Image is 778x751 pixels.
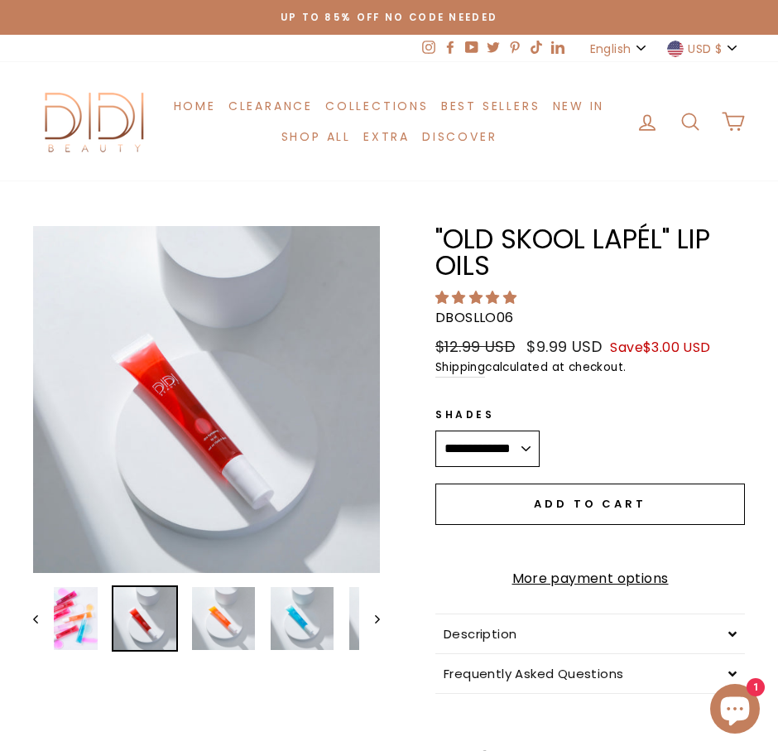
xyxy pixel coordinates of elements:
span: English [590,40,631,58]
a: Best Sellers [435,90,546,121]
img: "Old Skool Lapél" Lip Oils [35,587,98,650]
img: "Old Skool Lapél" Lip Oils [192,587,255,650]
small: calculated at checkout. [435,359,745,378]
span: Save [610,338,710,357]
a: Shipping [435,359,485,378]
img: "Old Skool Lapél" Lip Oils [271,587,334,650]
a: Extra [358,122,416,152]
span: Description [444,625,516,643]
span: USD $ [688,40,722,58]
button: Add to cart [435,484,745,525]
a: Shop All [275,122,357,152]
span: Add to cart [534,496,646,512]
a: Home [167,90,222,121]
button: Next [359,585,380,652]
inbox-online-store-chat: Shopify online store chat [705,684,765,738]
a: More payment options [435,568,745,590]
span: Frequently Asked Questions [444,665,623,682]
span: Up to 85% off NO CODE NEEDED [281,11,498,24]
img: "Old Skool Lapél" Lip Oils [349,587,412,650]
a: New in [546,90,611,121]
span: $3.00 USD [643,338,711,357]
span: $9.99 USD [526,336,602,357]
a: Discover [416,122,503,152]
ul: Primary [157,90,621,152]
a: Collections [319,90,435,121]
h1: "Old Skool Lapél" Lip Oils [435,226,745,280]
p: DBOSLLO06 [435,307,745,329]
button: English [585,35,654,62]
img: "Old Skool Lapél" Lip Oils [113,587,176,650]
a: Clearance [222,90,319,121]
button: USD $ [662,35,745,62]
label: Shades [435,407,540,422]
span: 5.00 stars [435,288,520,307]
img: Didi Beauty Co. [33,87,157,156]
span: $12.99 USD [435,336,515,357]
button: Previous [33,585,54,652]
